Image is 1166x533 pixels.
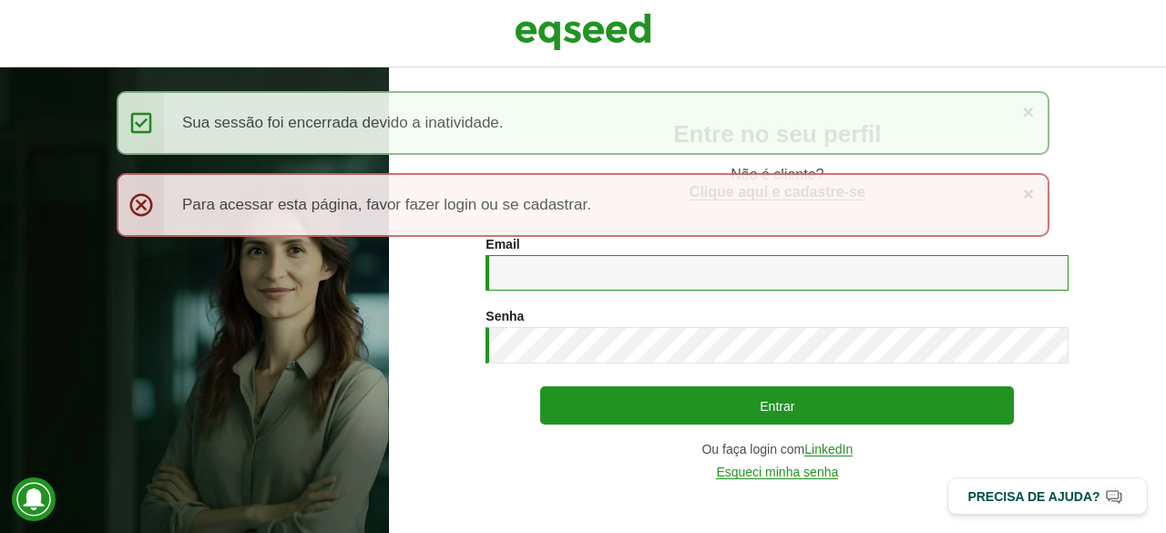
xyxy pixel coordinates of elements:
a: × [1023,102,1034,121]
div: Sua sessão foi encerrada devido a inatividade. [117,91,1049,155]
a: LinkedIn [804,443,853,456]
label: Senha [486,310,524,323]
div: Ou faça login com [486,443,1069,456]
button: Entrar [540,386,1014,425]
a: Esqueci minha senha [716,466,838,479]
img: EqSeed Logo [515,9,651,55]
a: × [1023,184,1034,203]
div: Para acessar esta página, favor fazer login ou se cadastrar. [117,173,1049,237]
